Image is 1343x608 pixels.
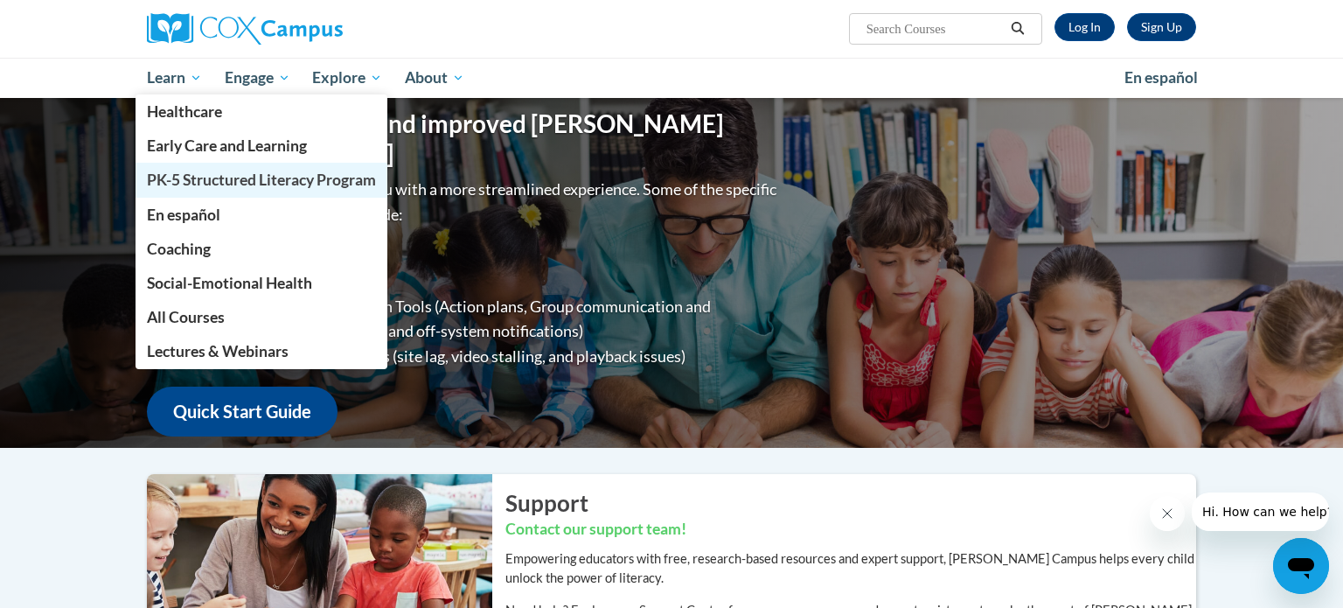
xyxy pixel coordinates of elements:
[136,266,387,300] a: Social-Emotional Health
[136,232,387,266] a: Coaching
[147,342,289,360] span: Lectures & Webinars
[147,206,220,224] span: En español
[1127,13,1196,41] a: Register
[136,198,387,232] a: En español
[147,13,479,45] a: Cox Campus
[505,487,1196,519] h2: Support
[213,58,302,98] a: Engage
[1113,59,1209,96] a: En español
[147,387,337,437] a: Quick Start Guide
[136,334,387,368] a: Lectures & Webinars
[865,18,1005,39] input: Search Courses
[147,171,376,189] span: PK-5 Structured Literacy Program
[301,58,393,98] a: Explore
[225,67,290,88] span: Engage
[147,136,307,155] span: Early Care and Learning
[136,163,387,197] a: PK-5 Structured Literacy Program
[147,240,211,258] span: Coaching
[1273,538,1329,594] iframe: Button to launch messaging window
[505,549,1196,588] p: Empowering educators with free, research-based resources and expert support, [PERSON_NAME] Campus...
[1150,496,1185,531] iframe: Close message
[182,269,781,294] li: Greater Device Compatibility
[405,67,464,88] span: About
[136,300,387,334] a: All Courses
[505,519,1196,541] h3: Contact our support team!
[182,294,781,345] li: Enhanced Group Collaboration Tools (Action plans, Group communication and collaboration tools, re...
[121,58,1222,98] div: Main menu
[147,274,312,292] span: Social-Emotional Health
[147,109,781,168] h1: Welcome to the new and improved [PERSON_NAME][GEOGRAPHIC_DATA]
[1124,68,1198,87] span: En español
[1054,13,1115,41] a: Log In
[393,58,476,98] a: About
[1005,18,1031,39] button: Search
[147,177,781,227] p: Overall, we are proud to provide you with a more streamlined experience. Some of the specific cha...
[182,243,781,269] li: Improved Site Navigation
[1192,493,1329,531] iframe: Message from company
[136,94,387,129] a: Healthcare
[182,344,781,369] li: Diminished progression issues (site lag, video stalling, and playback issues)
[147,67,202,88] span: Learn
[147,102,222,121] span: Healthcare
[312,67,382,88] span: Explore
[147,13,343,45] img: Cox Campus
[136,129,387,163] a: Early Care and Learning
[136,58,213,98] a: Learn
[147,308,225,326] span: All Courses
[10,12,142,26] span: Hi. How can we help?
